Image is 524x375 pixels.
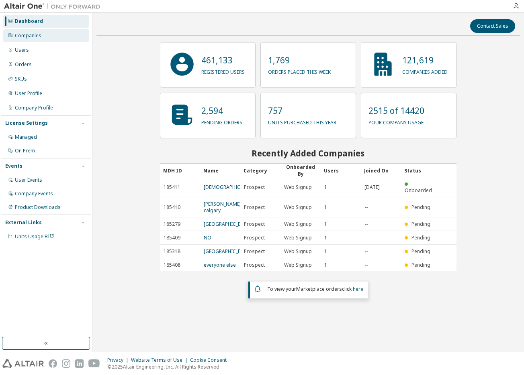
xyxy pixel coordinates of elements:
a: NO [204,234,211,241]
span: Web Signup [284,235,312,241]
span: Web Signup [284,248,312,255]
a: [GEOGRAPHIC_DATA] [204,221,252,227]
span: [DATE] [364,184,380,191]
div: Dashboard [15,18,43,24]
img: linkedin.svg [75,359,84,368]
span: 1 [324,221,327,227]
p: © 2025 Altair Engineering, Inc. All Rights Reserved. [107,363,231,370]
button: Contact Sales [470,19,515,33]
span: 1 [324,262,327,268]
p: pending orders [201,117,242,126]
span: Prospect [244,248,265,255]
div: Category [244,164,277,177]
div: Orders [15,61,32,68]
span: Pending [411,221,430,227]
a: [GEOGRAPHIC_DATA] [204,248,252,255]
span: 1 [324,235,327,241]
div: SKUs [15,76,27,82]
p: registered users [201,66,245,75]
p: orders placed this week [268,66,331,75]
img: youtube.svg [88,359,100,368]
h2: Recently Added Companies [160,148,456,158]
span: Web Signup [284,184,312,191]
p: companies added [402,66,448,75]
div: Company Profile [15,105,53,111]
img: Altair One [4,2,104,10]
p: 2515 of 14420 [368,105,424,117]
img: facebook.svg [49,359,57,368]
p: units purchased this year [268,117,336,126]
a: [PERSON_NAME] calgary [204,201,241,214]
p: 461,133 [201,54,245,66]
span: Prospect [244,235,265,241]
span: 1 [324,184,327,191]
span: 185409 [164,235,180,241]
img: altair_logo.svg [2,359,44,368]
p: 2,594 [201,105,242,117]
div: Onboarded By [284,164,317,177]
div: Users [324,164,358,177]
span: Web Signup [284,262,312,268]
span: -- [364,204,368,211]
span: 185411 [164,184,180,191]
div: Privacy [107,357,131,363]
div: Events [5,163,23,169]
div: Managed [15,134,37,140]
span: 185279 [164,221,180,227]
span: -- [364,235,368,241]
span: Web Signup [284,204,312,211]
img: instagram.svg [62,359,70,368]
span: Prospect [244,184,265,191]
span: 185408 [164,262,180,268]
span: 1 [324,248,327,255]
div: MDH ID [163,164,197,177]
div: User Events [15,177,42,183]
div: Companies [15,32,41,39]
div: Name [203,164,237,177]
div: Product Downloads [15,204,61,211]
div: External Links [5,219,42,226]
a: everyone else [204,261,236,268]
span: 1 [324,204,327,211]
span: -- [364,248,368,255]
span: Pending [411,204,430,211]
p: 121,619 [402,54,448,66]
span: -- [364,221,368,227]
div: Website Terms of Use [131,357,190,363]
span: Prospect [244,262,265,268]
p: your company usage [368,117,424,126]
div: Status [404,164,438,177]
span: Prospect [244,221,265,227]
div: User Profile [15,90,42,97]
div: Cookie Consent [190,357,231,363]
div: On Prem [15,148,35,154]
span: Pending [411,261,430,268]
a: [DEMOGRAPHIC_DATA] [204,184,256,191]
div: Joined On [364,164,398,177]
div: Users [15,47,29,53]
span: Web Signup [284,221,312,227]
div: License Settings [5,120,48,126]
em: Marketplace orders [296,286,342,292]
span: Pending [411,248,430,255]
span: Units Usage BI [15,233,54,240]
span: -- [364,262,368,268]
a: here [353,286,363,292]
span: Pending [411,234,430,241]
span: 185410 [164,204,180,211]
div: Company Events [15,191,53,197]
span: 185318 [164,248,180,255]
p: 757 [268,105,336,117]
span: To view your click [267,286,363,292]
span: Prospect [244,204,265,211]
span: Onboarded [405,187,432,194]
p: 1,769 [268,54,331,66]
